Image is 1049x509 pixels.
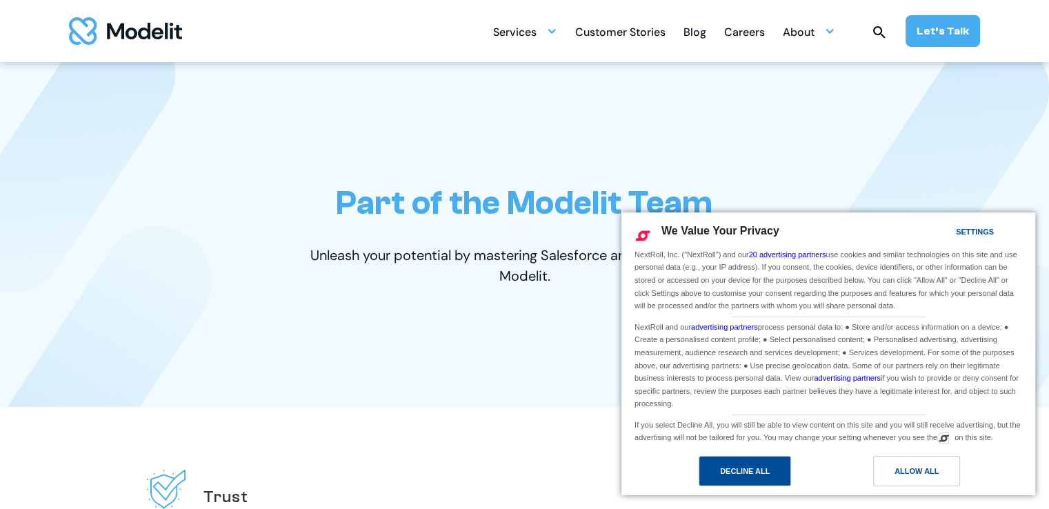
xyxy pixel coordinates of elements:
[493,18,557,45] div: Services
[917,23,969,39] div: Let’s Talk
[691,323,758,331] a: advertising partners
[814,374,881,382] a: advertising partners
[683,18,706,45] a: Blog
[956,224,994,239] div: Settings
[783,20,815,47] div: About
[720,463,770,479] div: Decline All
[630,456,828,493] a: Decline All
[906,15,980,47] a: Let’s Talk
[749,250,826,259] a: 20 advertising partners
[783,18,835,45] div: About
[493,20,537,47] div: Services
[575,18,666,45] a: Customer Stories
[69,17,182,45] a: home
[895,463,939,479] div: Allow All
[287,245,763,286] p: Unleash your potential by mastering Salesforce and technology with Modelit.
[683,20,706,47] div: Blog
[724,18,765,45] a: Careers
[632,247,1025,314] div: NextRoll, Inc. ("NextRoll") and our use cookies and similar technologies on this site and use per...
[336,183,712,223] h1: Part of the Modelit Team
[575,20,666,47] div: Customer Stories
[661,225,779,237] span: We Value Your Privacy
[632,317,1025,412] div: NextRoll and our process personal data to: ● Store and/or access information on a device; ● Creat...
[932,221,965,246] a: Settings
[203,486,248,508] h2: Trust
[69,17,182,45] img: modelit logo
[632,415,1025,446] div: If you select Decline All, you will still be able to view content on this site and you will still...
[724,20,765,47] div: Careers
[828,456,1027,493] a: Allow All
